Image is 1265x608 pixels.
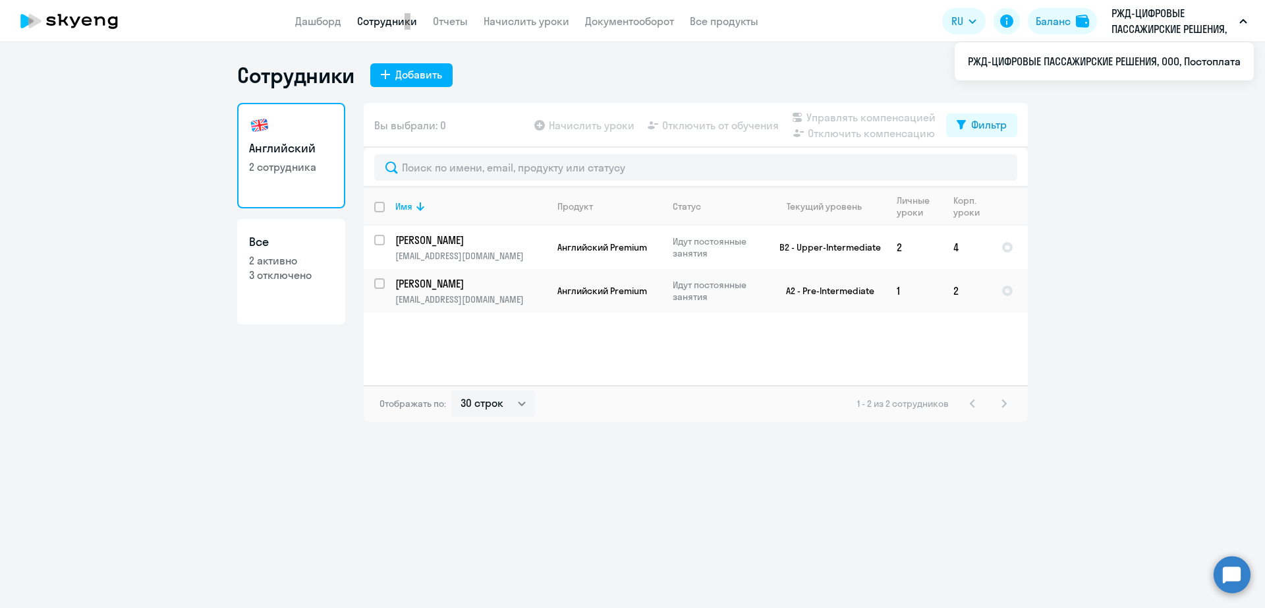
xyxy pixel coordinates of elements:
td: 2 [943,269,991,313]
span: Английский Premium [557,241,647,253]
a: Начислить уроки [484,15,569,28]
button: RU [942,8,986,34]
h3: Английский [249,140,333,157]
div: Имя [395,200,546,212]
img: balance [1076,15,1089,28]
div: Имя [395,200,412,212]
span: 1 - 2 из 2 сотрудников [857,398,949,410]
button: РЖД-ЦИФРОВЫЕ ПАССАЖИРСКИЕ РЕШЕНИЯ, ООО, Постоплата [1105,5,1254,37]
a: Все продукты [690,15,758,28]
ul: RU [955,42,1254,80]
td: B2 - Upper-Intermediate [764,226,886,269]
td: A2 - Pre-Intermediate [764,269,886,313]
div: Баланс [1036,13,1071,29]
p: 3 отключено [249,268,333,282]
a: Английский2 сотрудника [237,103,345,208]
a: [PERSON_NAME] [395,276,546,291]
div: Продукт [557,200,661,212]
a: Все2 активно3 отключено [237,219,345,324]
div: Корп. уроки [953,195,982,218]
a: [PERSON_NAME] [395,233,546,247]
button: Фильтр [946,113,1017,137]
p: Идут постоянные занятия [673,235,763,259]
p: [EMAIL_ADDRESS][DOMAIN_NAME] [395,293,546,305]
div: Фильтр [971,117,1007,133]
input: Поиск по имени, email, продукту или статусу [374,154,1017,181]
span: RU [951,13,963,29]
div: Корп. уроки [953,195,990,218]
div: Личные уроки [897,195,942,218]
p: [PERSON_NAME] [395,233,544,247]
p: 2 сотрудника [249,160,333,174]
a: Дашборд [295,15,341,28]
div: Добавить [395,67,442,82]
td: 4 [943,226,991,269]
div: Текущий уровень [774,200,885,212]
a: Отчеты [433,15,468,28]
p: Идут постоянные занятия [673,279,763,303]
a: Документооборот [585,15,674,28]
h1: Сотрудники [237,62,354,88]
img: english [249,115,270,136]
button: Балансbalance [1028,8,1097,34]
p: РЖД-ЦИФРОВЫЕ ПАССАЖИРСКИЕ РЕШЕНИЯ, ООО, Постоплата [1111,5,1234,37]
span: Английский Premium [557,285,647,297]
a: Сотрудники [357,15,417,28]
td: 2 [886,226,943,269]
span: Отображать по: [379,398,446,410]
div: Статус [673,200,701,212]
div: Продукт [557,200,593,212]
button: Добавить [370,63,453,87]
div: Текущий уровень [787,200,862,212]
div: Личные уроки [897,195,934,218]
span: Вы выбрали: 0 [374,117,446,133]
p: 2 активно [249,253,333,268]
div: Статус [673,200,763,212]
p: [EMAIL_ADDRESS][DOMAIN_NAME] [395,250,546,262]
h3: Все [249,233,333,251]
p: [PERSON_NAME] [395,276,544,291]
td: 1 [886,269,943,313]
